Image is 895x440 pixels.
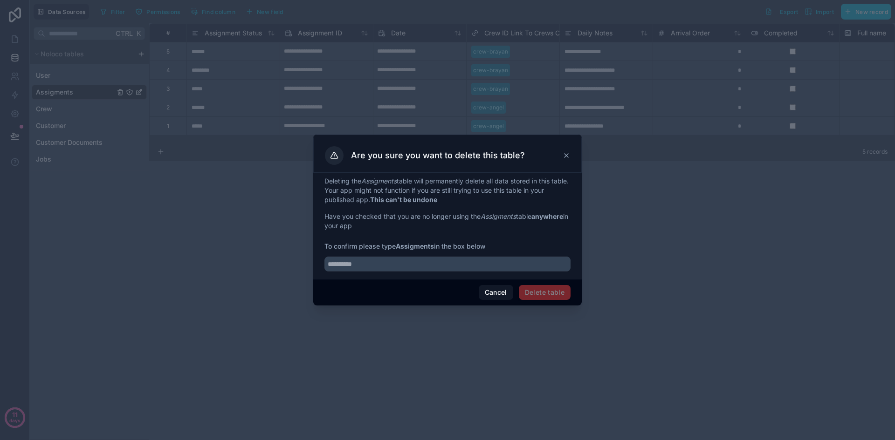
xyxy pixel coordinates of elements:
[481,212,516,220] em: Assigments
[370,196,437,203] strong: This can't be undone
[531,212,563,220] strong: anywhere
[396,242,434,250] strong: Assigments
[361,177,397,185] em: Assigments
[351,150,525,161] h3: Are you sure you want to delete this table?
[324,176,571,204] p: Deleting the table will permanently delete all data stored in this table. Your app might not func...
[324,242,571,251] span: To confirm please type in the box below
[479,285,513,300] button: Cancel
[324,212,571,230] p: Have you checked that you are no longer using the table in your app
